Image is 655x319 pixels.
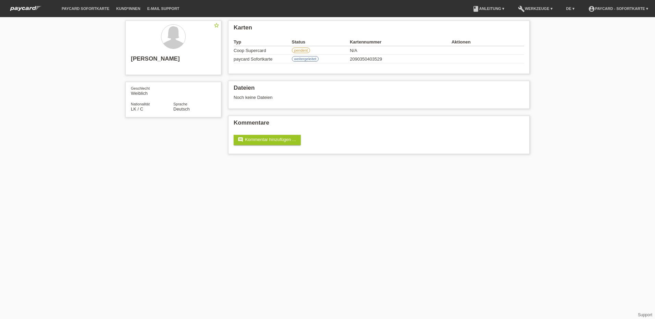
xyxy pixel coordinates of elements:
i: star_border [213,22,220,28]
i: comment [238,137,243,142]
th: Typ [234,38,292,46]
a: DE ▾ [563,7,578,11]
th: Status [292,38,350,46]
a: Support [638,312,652,317]
a: bookAnleitung ▾ [469,7,508,11]
h2: [PERSON_NAME] [131,55,216,66]
div: Noch keine Dateien [234,95,443,100]
a: E-Mail Support [144,7,183,11]
h2: Dateien [234,85,524,95]
td: Coop Supercard [234,46,292,55]
h2: Karten [234,24,524,35]
label: weitergeleitet [292,56,319,62]
a: commentKommentar hinzufügen ... [234,135,301,145]
span: Geschlecht [131,86,150,90]
th: Aktionen [452,38,524,46]
h2: Kommentare [234,119,524,130]
span: Sprache [173,102,187,106]
i: account_circle [588,5,595,12]
span: Deutsch [173,106,190,112]
span: Sri Lanka / C / 08.12.2009 [131,106,143,112]
a: account_circlepaycard - Sofortkarte ▾ [585,7,652,11]
a: paycard Sofortkarte [7,8,45,13]
a: paycard Sofortkarte [58,7,113,11]
i: build [518,5,525,12]
td: N/A [350,46,452,55]
td: 2090350403529 [350,55,452,63]
i: book [472,5,479,12]
a: Kund*innen [113,7,144,11]
img: paycard Sofortkarte [7,5,45,12]
a: buildWerkzeuge ▾ [515,7,556,11]
td: paycard Sofortkarte [234,55,292,63]
div: Weiblich [131,86,173,96]
a: star_border [213,22,220,29]
span: Nationalität [131,102,150,106]
th: Kartennummer [350,38,452,46]
label: pendent [292,48,310,53]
